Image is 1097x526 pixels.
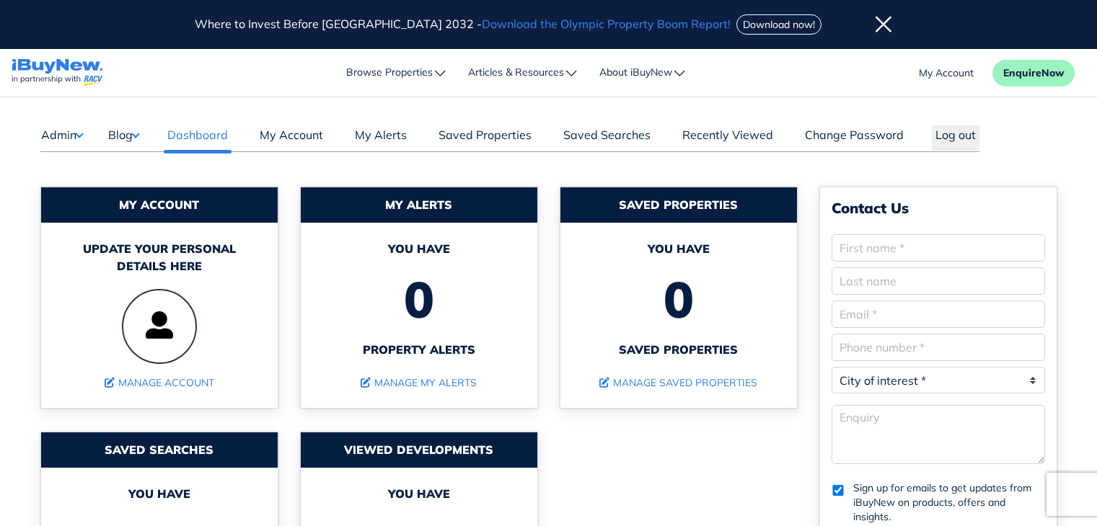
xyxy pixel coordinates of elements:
div: Saved Searches [41,432,278,468]
button: Download now! [736,14,821,35]
div: Update your personal details here [56,240,263,275]
div: My Account [41,187,278,223]
a: Manage Saved Properties [599,376,757,389]
a: Dashboard [164,126,232,151]
a: Change Password [801,126,907,151]
a: My Account [256,126,327,151]
input: Last name [832,267,1045,295]
div: Viewed developments [301,432,537,468]
span: Where to Invest Before [GEOGRAPHIC_DATA] 2032 - [195,17,733,31]
span: 0 [575,257,783,341]
a: Saved Searches [560,126,654,151]
input: Email * [832,300,1045,328]
button: Log out [932,125,979,151]
span: property alerts [315,341,523,358]
span: Saved properties [575,341,783,358]
a: Recently Viewed [679,126,777,151]
input: First name * [832,234,1045,262]
span: Now [1041,66,1064,79]
a: Saved Properties [435,126,535,151]
label: Sign up for emails to get updates from iBuyNew on products, offers and insights. [853,481,1045,524]
a: My Alerts [351,126,410,151]
img: user [122,289,197,364]
a: account [919,66,974,81]
div: Contact Us [832,199,1045,217]
div: Saved Properties [560,187,797,223]
span: 0 [315,257,523,341]
span: You have [315,240,523,257]
input: Enter a valid phone number [832,334,1045,361]
button: EnquireNow [992,60,1075,86]
button: Blog [107,125,139,144]
span: You have [575,240,783,257]
div: My Alerts [301,187,537,223]
img: logo [12,59,103,87]
a: navigations [12,55,103,91]
span: Download the Olympic Property Boom Report! [482,17,731,31]
a: Manage Account [105,376,214,389]
a: Manage My Alerts [361,376,477,389]
span: You have [315,485,523,502]
span: You have [56,485,263,502]
button: Admin [40,125,83,144]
